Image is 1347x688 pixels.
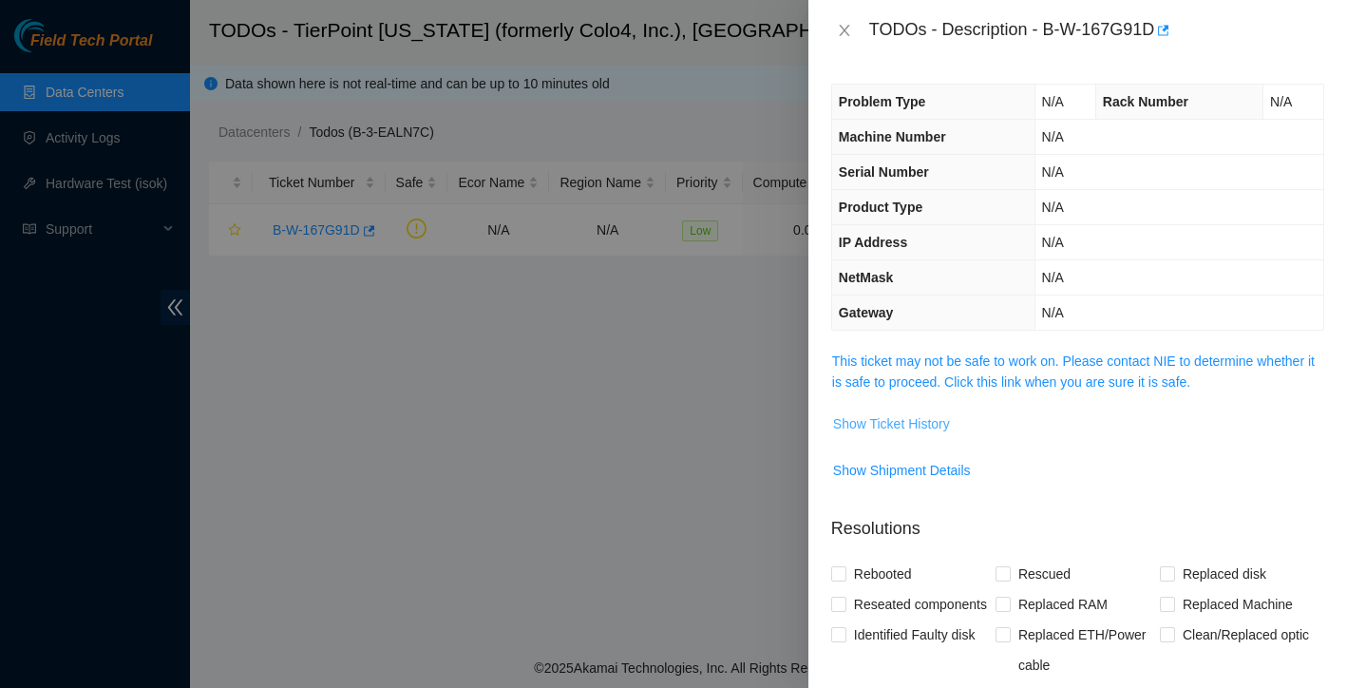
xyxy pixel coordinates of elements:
[839,270,894,285] span: NetMask
[832,455,972,486] button: Show Shipment Details
[839,164,929,180] span: Serial Number
[1175,559,1274,589] span: Replaced disk
[839,200,922,215] span: Product Type
[832,409,951,439] button: Show Ticket History
[1042,200,1064,215] span: N/A
[1175,620,1317,650] span: Clean/Replaced optic
[1103,94,1188,109] span: Rack Number
[839,235,907,250] span: IP Address
[1011,620,1160,680] span: Replaced ETH/Power cable
[832,354,1315,390] a: This ticket may not be safe to work on. Please contact NIE to determine whether it is safe to pro...
[837,23,852,38] span: close
[1011,589,1115,620] span: Replaced RAM
[1042,94,1064,109] span: N/A
[1270,94,1292,109] span: N/A
[839,94,926,109] span: Problem Type
[846,559,920,589] span: Rebooted
[833,413,950,434] span: Show Ticket History
[846,589,995,620] span: Reseated components
[1175,589,1300,620] span: Replaced Machine
[831,501,1324,542] p: Resolutions
[833,460,971,481] span: Show Shipment Details
[1042,129,1064,144] span: N/A
[831,22,858,40] button: Close
[1011,559,1078,589] span: Rescued
[1042,270,1064,285] span: N/A
[1042,235,1064,250] span: N/A
[1042,305,1064,320] span: N/A
[839,305,894,320] span: Gateway
[1042,164,1064,180] span: N/A
[869,15,1324,46] div: TODOs - Description - B-W-167G91D
[846,620,983,650] span: Identified Faulty disk
[839,129,946,144] span: Machine Number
